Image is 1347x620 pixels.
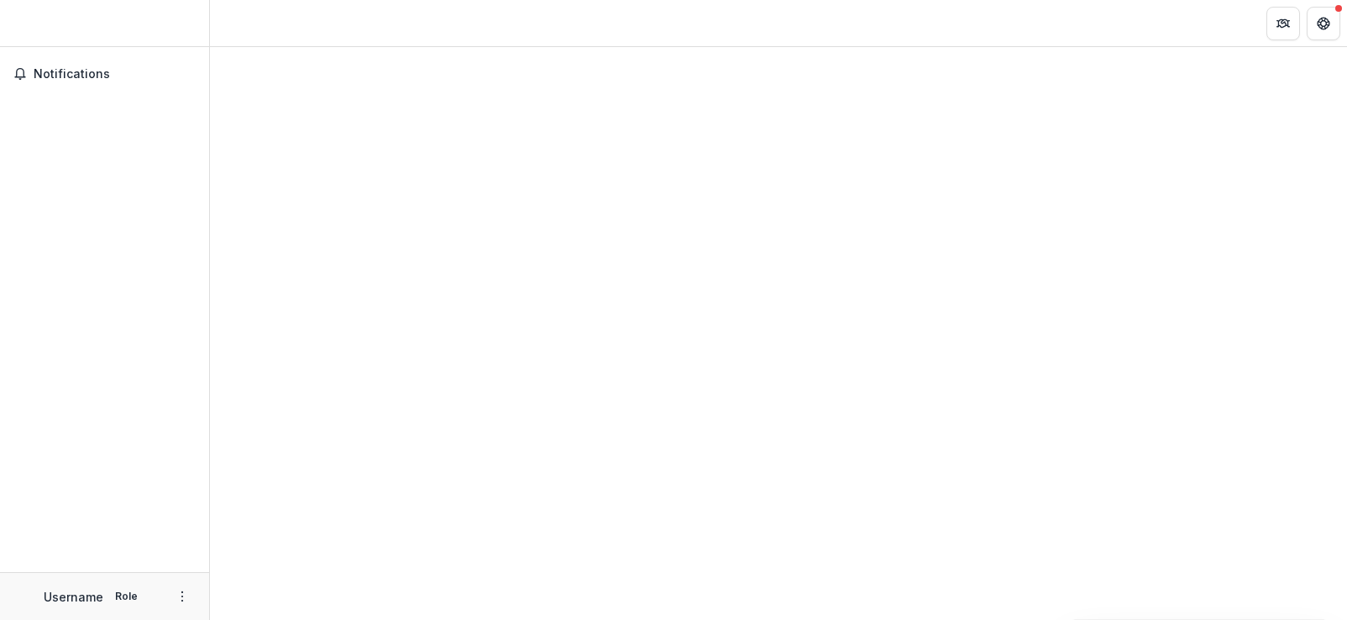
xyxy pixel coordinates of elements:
button: Notifications [7,60,202,87]
p: Username [44,588,103,606]
button: Partners [1266,7,1300,40]
button: Get Help [1307,7,1340,40]
button: More [172,586,192,607]
p: Role [110,589,143,604]
span: Notifications [34,67,196,81]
